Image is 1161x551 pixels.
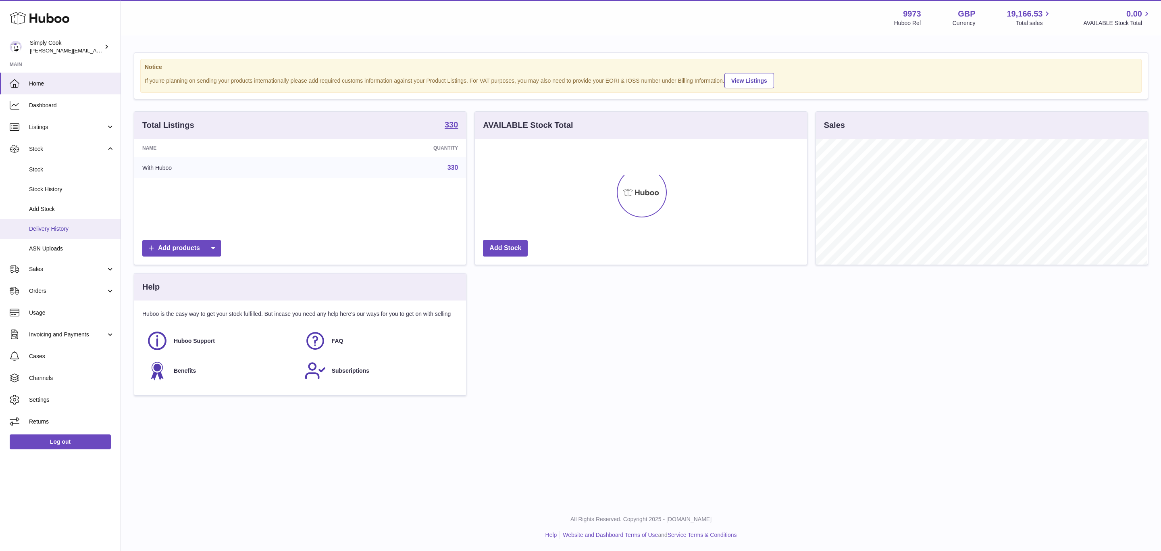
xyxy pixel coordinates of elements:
[545,532,557,538] a: Help
[29,245,114,253] span: ASN Uploads
[1016,19,1052,27] span: Total sales
[1126,8,1142,19] span: 0.00
[445,121,458,130] a: 330
[142,282,160,292] h3: Help
[29,102,114,109] span: Dashboard
[134,157,309,178] td: With Huboo
[29,287,106,295] span: Orders
[304,360,454,382] a: Subscriptions
[146,360,296,382] a: Benefits
[146,330,296,352] a: Huboo Support
[29,80,114,88] span: Home
[134,139,309,157] th: Name
[332,367,369,375] span: Subscriptions
[953,19,976,27] div: Currency
[174,367,196,375] span: Benefits
[174,337,215,345] span: Huboo Support
[483,240,528,257] a: Add Stock
[29,418,114,426] span: Returns
[145,72,1137,88] div: If you're planning on sending your products internationally please add required customs informati...
[10,434,111,449] a: Log out
[1007,8,1042,19] span: 19,166.53
[29,331,106,338] span: Invoicing and Payments
[29,205,114,213] span: Add Stock
[29,353,114,360] span: Cases
[142,120,194,131] h3: Total Listings
[30,47,162,54] span: [PERSON_NAME][EMAIL_ADDRESS][DOMAIN_NAME]
[29,123,106,131] span: Listings
[903,8,921,19] strong: 9973
[560,531,737,539] li: and
[445,121,458,129] strong: 330
[447,164,458,171] a: 330
[29,145,106,153] span: Stock
[958,8,975,19] strong: GBP
[29,309,114,317] span: Usage
[824,120,845,131] h3: Sales
[29,265,106,273] span: Sales
[668,532,737,538] a: Service Terms & Conditions
[309,139,466,157] th: Quantity
[563,532,658,538] a: Website and Dashboard Terms of Use
[10,41,22,53] img: emma@simplycook.com
[483,120,573,131] h3: AVAILABLE Stock Total
[1083,8,1151,27] a: 0.00 AVAILABLE Stock Total
[29,225,114,233] span: Delivery History
[29,166,114,173] span: Stock
[145,63,1137,71] strong: Notice
[894,19,921,27] div: Huboo Ref
[29,186,114,193] span: Stock History
[30,39,102,54] div: Simply Cook
[127,516,1155,523] p: All Rights Reserved. Copyright 2025 - [DOMAIN_NAME]
[1007,8,1052,27] a: 19,166.53 Total sales
[1083,19,1151,27] span: AVAILABLE Stock Total
[29,374,114,382] span: Channels
[724,73,774,88] a: View Listings
[29,396,114,404] span: Settings
[142,240,221,257] a: Add products
[142,310,458,318] p: Huboo is the easy way to get your stock fulfilled. But incase you need any help here's our ways f...
[332,337,343,345] span: FAQ
[304,330,454,352] a: FAQ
